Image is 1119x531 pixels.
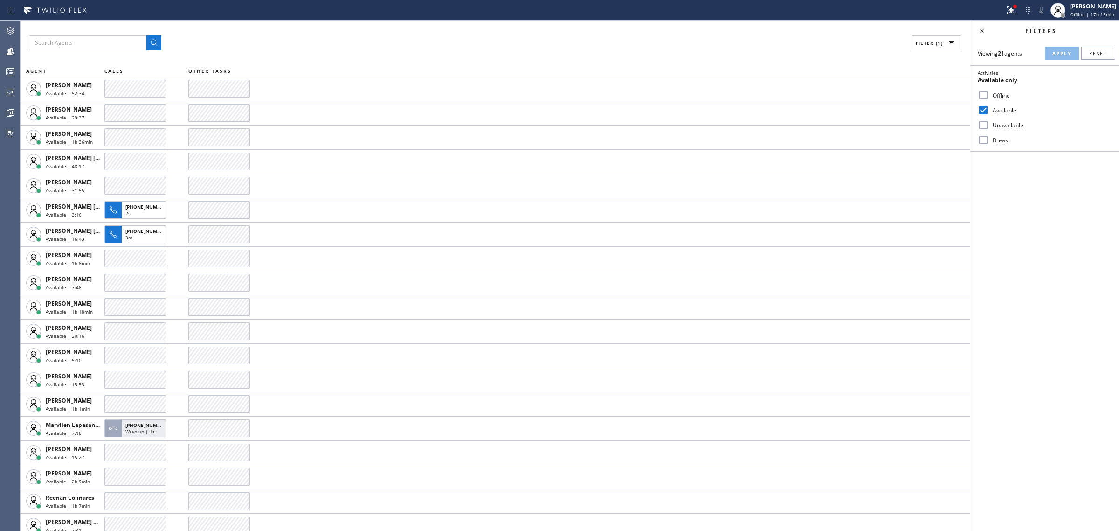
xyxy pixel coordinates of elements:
span: Viewing agents [978,49,1022,57]
button: Mute [1035,4,1048,17]
span: Available | 29:37 [46,114,84,121]
span: [PERSON_NAME] [46,178,92,186]
span: Available only [978,76,1017,84]
span: [PERSON_NAME] Guingos [46,518,116,526]
span: Available | 15:27 [46,454,84,461]
span: Offline | 17h 15min [1070,11,1114,18]
span: CALLS [104,68,124,74]
span: [PERSON_NAME] [PERSON_NAME] [46,203,139,210]
span: Reenan Colinares [46,494,94,502]
span: Available | 1h 36min [46,139,93,145]
span: 2s [125,210,131,217]
span: Available | 5:10 [46,357,82,363]
span: Available | 2h 9min [46,478,90,485]
button: [PHONE_NUMBER]2s [104,198,169,222]
span: [PERSON_NAME] [46,275,92,283]
strong: 21 [998,49,1004,57]
span: Filters [1025,27,1057,35]
span: Available | 1h 8min [46,260,90,266]
span: [PERSON_NAME] [46,372,92,380]
span: Available | 16:43 [46,236,84,242]
span: Available | 1h 18min [46,308,93,315]
button: [PHONE_NUMBER]3m [104,223,169,246]
span: Available | 48:17 [46,163,84,169]
span: Available | 20:16 [46,333,84,339]
span: [PHONE_NUMBER] [125,203,168,210]
span: Available | 1h 1min [46,405,90,412]
span: 3m [125,234,132,241]
span: [PERSON_NAME] [46,130,92,138]
span: [PERSON_NAME] [PERSON_NAME] [46,154,139,162]
label: Unavailable [989,121,1112,129]
label: Available [989,106,1112,114]
span: Available | 1h 7min [46,503,90,509]
div: [PERSON_NAME] [1070,2,1116,10]
span: Filter (1) [916,40,943,46]
span: [PERSON_NAME] [46,324,92,332]
span: OTHER TASKS [188,68,231,74]
span: Reset [1089,50,1107,56]
span: Available | 3:16 [46,211,82,218]
span: [PERSON_NAME] [46,81,92,89]
button: Filter (1) [912,35,961,50]
span: [PHONE_NUMBER] [125,422,168,428]
span: [PERSON_NAME] [46,348,92,356]
span: [PHONE_NUMBER] [125,228,168,234]
span: [PERSON_NAME] [46,469,92,477]
span: Marvilen Lapasanda [46,421,102,429]
label: Break [989,136,1112,144]
span: Wrap up | 1s [125,428,155,435]
span: Available | 31:55 [46,187,84,194]
button: Apply [1045,47,1079,60]
span: Available | 52:34 [46,90,84,97]
div: Activities [978,70,1112,76]
span: Available | 7:18 [46,430,82,436]
button: [PHONE_NUMBER]Wrap up | 1s [104,417,169,440]
span: Available | 15:53 [46,381,84,388]
input: Search Agents [29,35,146,50]
span: [PERSON_NAME] [46,397,92,405]
span: [PERSON_NAME] [46,251,92,259]
label: Offline [989,91,1112,99]
span: [PERSON_NAME] [PERSON_NAME] Dahil [46,227,156,235]
span: [PERSON_NAME] [46,445,92,453]
span: AGENT [26,68,47,74]
span: [PERSON_NAME] [46,300,92,307]
span: [PERSON_NAME] [46,105,92,113]
span: Apply [1052,50,1071,56]
button: Reset [1081,47,1115,60]
span: Available | 7:48 [46,284,82,291]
